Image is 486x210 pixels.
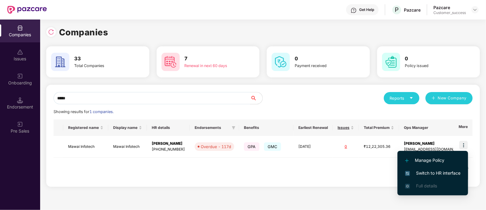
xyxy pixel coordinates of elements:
img: svg+xml;base64,PHN2ZyBpZD0iQ29tcGFuaWVzIiB4bWxucz0iaHR0cDovL3d3dy53My5vcmcvMjAwMC9zdmciIHdpZHRoPS... [17,25,23,31]
div: Total Companies [74,63,127,69]
h3: 0 [295,55,347,63]
div: [PHONE_NUMBER] [152,147,185,152]
span: Showing results for [54,109,114,114]
span: Manage Policy [405,157,460,164]
button: search [250,92,263,104]
th: Benefits [239,119,293,136]
img: svg+xml;base64,PHN2ZyBpZD0iRHJvcGRvd24tMzJ4MzIiIHhtbG5zPSJodHRwOi8vd3d3LnczLm9yZy8yMDAwL3N2ZyIgd2... [473,7,477,12]
span: Full details [416,183,437,188]
img: svg+xml;base64,PHN2ZyB4bWxucz0iaHR0cDovL3d3dy53My5vcmcvMjAwMC9zdmciIHdpZHRoPSIxNi4zNjMiIGhlaWdodD... [405,184,410,189]
img: svg+xml;base64,PHN2ZyB4bWxucz0iaHR0cDovL3d3dy53My5vcmcvMjAwMC9zdmciIHdpZHRoPSI2MCIgaGVpZ2h0PSI2MC... [382,53,400,71]
div: Reports [390,95,413,101]
th: Earliest Renewal [293,119,333,136]
div: ₹12,22,305.36 [364,144,394,150]
span: New Company [438,95,467,101]
h1: Companies [59,26,108,39]
td: Mawai Infotech [108,136,147,158]
div: Get Help [359,7,374,12]
th: Issues [333,119,359,136]
span: GPA [244,142,259,151]
img: svg+xml;base64,PHN2ZyB3aWR0aD0iMTQuNSIgaGVpZ2h0PSIxNC41IiB2aWV3Qm94PSIwIDAgMTYgMTYiIGZpbGw9Im5vbm... [17,97,23,103]
div: Overdue - 117d [201,144,231,150]
h3: 0 [405,55,457,63]
span: 1 companies. [89,109,114,114]
img: icon [459,141,468,149]
div: Payment received [295,63,347,69]
div: Pazcare [404,7,421,13]
th: More [454,119,473,136]
td: [DATE] [293,136,333,158]
span: Endorsements [195,125,229,130]
div: [PERSON_NAME] [404,141,467,147]
img: svg+xml;base64,PHN2ZyB4bWxucz0iaHR0cDovL3d3dy53My5vcmcvMjAwMC9zdmciIHdpZHRoPSI2MCIgaGVpZ2h0PSI2MC... [161,53,180,71]
img: svg+xml;base64,PHN2ZyB4bWxucz0iaHR0cDovL3d3dy53My5vcmcvMjAwMC9zdmciIHdpZHRoPSIxNiIgaGVpZ2h0PSIxNi... [405,171,410,176]
img: svg+xml;base64,PHN2ZyB3aWR0aD0iMjAiIGhlaWdodD0iMjAiIHZpZXdCb3g9IjAgMCAyMCAyMCIgZmlsbD0ibm9uZSIgeG... [17,73,23,79]
img: New Pazcare Logo [7,6,47,14]
th: Display name [108,119,147,136]
img: svg+xml;base64,PHN2ZyBpZD0iSGVscC0zMngzMiIgeG1sbnM9Imh0dHA6Ly93d3cudzMub3JnLzIwMDAvc3ZnIiB3aWR0aD... [351,7,357,13]
span: Issues [338,125,349,130]
span: GMC [264,142,281,151]
div: 0 [338,144,354,150]
img: svg+xml;base64,PHN2ZyBpZD0iUmVsb2FkLTMyeDMyIiB4bWxucz0iaHR0cDovL3d3dy53My5vcmcvMjAwMC9zdmciIHdpZH... [48,29,54,35]
th: Total Premium [359,119,399,136]
div: Renewal in next 60 days [185,63,237,69]
span: P [395,6,399,13]
span: search [250,96,262,101]
img: svg+xml;base64,PHN2ZyB4bWxucz0iaHR0cDovL3d3dy53My5vcmcvMjAwMC9zdmciIHdpZHRoPSIxMi4yMDEiIGhlaWdodD... [405,159,409,162]
img: svg+xml;base64,PHN2ZyB3aWR0aD0iMjAiIGhlaWdodD0iMjAiIHZpZXdCb3g9IjAgMCAyMCAyMCIgZmlsbD0ibm9uZSIgeG... [17,121,23,127]
th: Registered name [63,119,108,136]
img: svg+xml;base64,PHN2ZyB4bWxucz0iaHR0cDovL3d3dy53My5vcmcvMjAwMC9zdmciIHdpZHRoPSI2MCIgaGVpZ2h0PSI2MC... [272,53,290,71]
h3: 7 [185,55,237,63]
span: Switch to HR interface [405,170,460,176]
span: plus [432,96,436,101]
th: HR details [147,119,190,136]
td: Mawai Infotech [63,136,108,158]
div: Customer_success [433,10,466,15]
span: Total Premium [364,125,390,130]
img: svg+xml;base64,PHN2ZyB4bWxucz0iaHR0cDovL3d3dy53My5vcmcvMjAwMC9zdmciIHdpZHRoPSI2MCIgaGVpZ2h0PSI2MC... [51,53,69,71]
span: Registered name [68,125,99,130]
span: caret-down [409,96,413,100]
span: Ops Manager [404,125,462,130]
div: Pazcare [433,5,466,10]
div: Policy issued [405,63,457,69]
span: filter [231,124,237,131]
button: plusNew Company [425,92,473,104]
span: Display name [113,125,137,130]
span: filter [232,126,235,130]
div: [PERSON_NAME] [152,141,185,147]
img: svg+xml;base64,PHN2ZyBpZD0iSXNzdWVzX2Rpc2FibGVkIiB4bWxucz0iaHR0cDovL3d3dy53My5vcmcvMjAwMC9zdmciIH... [17,49,23,55]
h3: 33 [74,55,127,63]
